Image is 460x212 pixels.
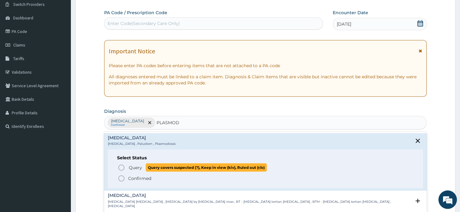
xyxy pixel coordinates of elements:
textarea: Type your message and hit 'Enter' [3,144,117,166]
h1: Important Notice [109,48,155,55]
span: Query [129,165,142,171]
span: We're online! [36,66,85,128]
h4: [MEDICAL_DATA] [108,193,411,198]
label: PA Code / Prescription Code [104,10,167,16]
label: Encounter Date [333,10,368,16]
div: Chat with us now [32,35,104,43]
h4: [MEDICAL_DATA] [108,136,176,140]
div: Minimize live chat window [101,3,116,18]
p: [MEDICAL_DATA] [MEDICAL_DATA] , [MEDICAL_DATA] by [MEDICAL_DATA] vivax , BT - [MEDICAL_DATA] tert... [108,200,411,209]
i: status option query [118,164,125,171]
span: Dashboard [13,15,33,21]
span: Claims [13,42,25,48]
h6: Select Status [117,156,413,160]
p: [MEDICAL_DATA] [111,119,144,124]
span: Query covers suspected (?), Keep in view (kiv), Ruled out (r/o) [146,163,267,172]
span: remove selection option [147,120,153,125]
p: All diagnoses entered must be linked to a claim item. Diagnosis & Claim Items that are visible bu... [109,74,422,86]
p: Confirmed [128,175,151,181]
label: Diagnosis [104,108,126,114]
span: [DATE] [337,21,351,27]
p: [MEDICAL_DATA] , Paludism , Plasmodiosis [108,142,176,146]
small: Confirmed [111,124,144,127]
img: d_794563401_company_1708531726252_794563401 [11,31,25,46]
div: Enter Code(Secondary Care Only) [108,20,180,26]
i: status option filled [118,175,125,182]
i: close select status [414,137,421,145]
i: open select status [414,197,421,205]
p: Please enter PA codes before entering items that are not attached to a PA code [109,63,422,69]
span: Switch Providers [13,2,45,7]
span: Tariffs [13,56,24,61]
